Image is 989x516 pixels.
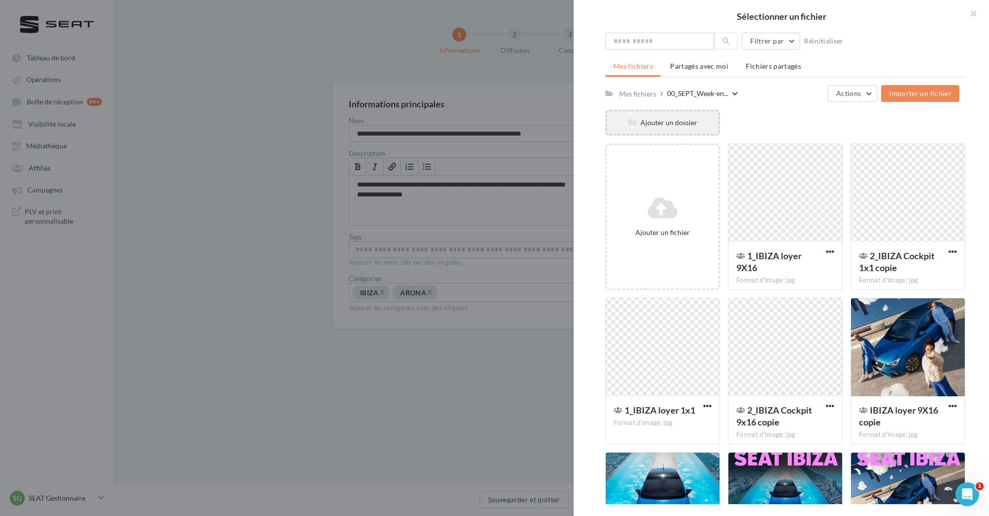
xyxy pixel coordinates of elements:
[614,419,712,427] div: Format d'image: jpg
[859,405,938,427] span: IBIZA loyer 9X16 copie
[619,89,656,99] div: Mes fichiers
[881,85,959,102] button: Importer un fichier
[828,85,877,102] button: Actions
[625,405,695,416] span: 1_IBIZA loyer 1x1
[613,62,653,70] span: Mes fichiers
[670,62,728,70] span: Partagés avec moi
[607,118,719,128] div: Ajouter un dossier
[736,405,812,427] span: 2_IBIZA Cockpit 9x16 copie
[746,62,801,70] span: Fichiers partagés
[736,276,834,285] div: Format d'image: jpg
[859,276,957,285] div: Format d'image: jpg
[736,250,802,273] span: 1_IBIZA loyer 9X16
[889,89,951,97] span: Importer un fichier
[667,89,728,98] span: 00_SEPT_Week-en...
[589,12,973,21] h2: Sélectionner un fichier
[836,89,861,97] span: Actions
[955,482,979,506] iframe: Intercom live chat
[859,250,935,273] span: 2_IBIZA Cockpit 1x1 copie
[800,35,848,47] button: Réinitialiser
[976,482,984,490] span: 1
[736,430,834,439] div: Format d'image: jpg
[859,430,957,439] div: Format d'image: jpg
[611,228,715,237] div: Ajouter un fichier
[742,33,800,49] button: Filtrer par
